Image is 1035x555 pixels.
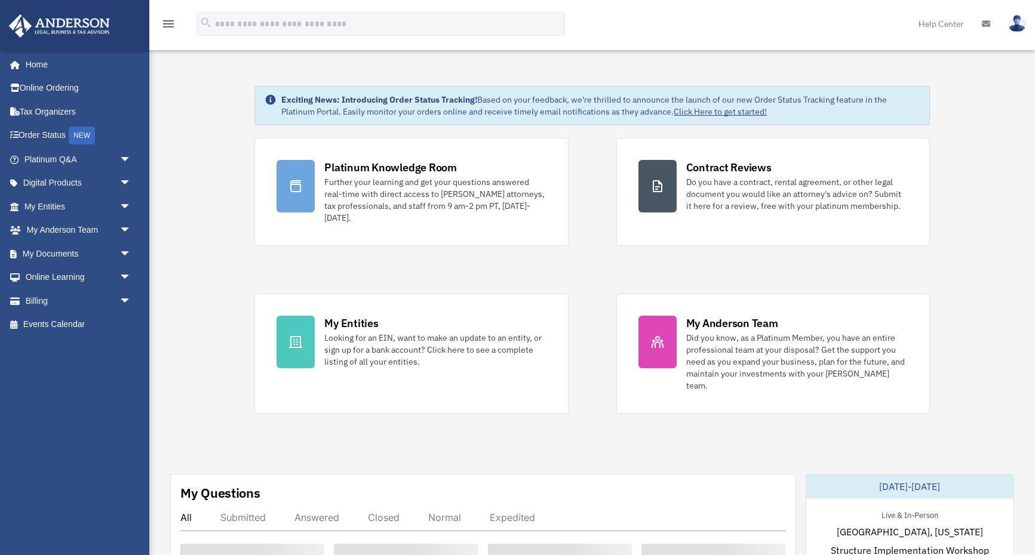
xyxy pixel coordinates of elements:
[8,289,149,313] a: Billingarrow_drop_down
[686,316,778,331] div: My Anderson Team
[180,484,260,502] div: My Questions
[686,160,772,175] div: Contract Reviews
[119,195,143,219] span: arrow_drop_down
[324,176,546,224] div: Further your learning and get your questions answered real-time with direct access to [PERSON_NAM...
[161,21,176,31] a: menu
[119,218,143,243] span: arrow_drop_down
[8,313,149,337] a: Events Calendar
[872,508,948,520] div: Live & In-Person
[199,16,213,29] i: search
[8,266,149,289] a: Online Learningarrow_drop_down
[674,106,767,117] a: Click Here to get started!
[324,160,457,175] div: Platinum Knowledge Room
[686,332,908,391] div: Did you know, as a Platinum Member, you have an entire professional team at your disposal? Get th...
[8,218,149,242] a: My Anderson Teamarrow_drop_down
[428,511,461,523] div: Normal
[119,289,143,313] span: arrow_drop_down
[119,147,143,172] span: arrow_drop_down
[837,525,983,539] span: [GEOGRAPHIC_DATA], [US_STATE]
[686,176,908,212] div: Do you have a contract, rental agreement, or other legal document you would like an attorney's ad...
[119,266,143,290] span: arrow_drop_down
[5,14,113,38] img: Anderson Advisors Platinum Portal
[8,124,149,148] a: Order StatusNEW
[324,332,546,368] div: Looking for an EIN, want to make an update to an entity, or sign up for a bank account? Click her...
[324,316,378,331] div: My Entities
[806,474,1013,498] div: [DATE]-[DATE]
[8,171,149,195] a: Digital Productsarrow_drop_down
[294,511,339,523] div: Answered
[490,511,535,523] div: Expedited
[119,242,143,266] span: arrow_drop_down
[281,94,477,105] strong: Exciting News: Introducing Order Status Tracking!
[254,138,568,246] a: Platinum Knowledge Room Further your learning and get your questions answered real-time with dire...
[8,147,149,171] a: Platinum Q&Aarrow_drop_down
[616,138,930,246] a: Contract Reviews Do you have a contract, rental agreement, or other legal document you would like...
[119,171,143,196] span: arrow_drop_down
[8,53,143,76] a: Home
[1008,15,1026,32] img: User Pic
[180,511,192,523] div: All
[281,94,919,118] div: Based on your feedback, we're thrilled to announce the launch of our new Order Status Tracking fe...
[8,76,149,100] a: Online Ordering
[69,127,95,144] div: NEW
[254,294,568,414] a: My Entities Looking for an EIN, want to make an update to an entity, or sign up for a bank accoun...
[8,195,149,218] a: My Entitiesarrow_drop_down
[368,511,400,523] div: Closed
[8,242,149,266] a: My Documentsarrow_drop_down
[220,511,266,523] div: Submitted
[616,294,930,414] a: My Anderson Team Did you know, as a Platinum Member, you have an entire professional team at your...
[161,17,176,31] i: menu
[8,100,149,124] a: Tax Organizers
